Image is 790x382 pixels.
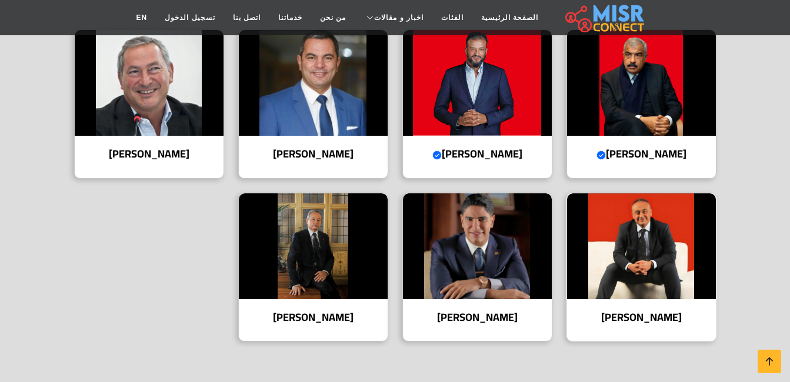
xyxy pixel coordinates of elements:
a: اخبار و مقالات [355,6,432,29]
img: نجيب ساويرس [239,193,388,299]
a: اتصل بنا [224,6,269,29]
h4: [PERSON_NAME] [248,311,379,324]
img: هشام طلعت مصطفى [567,30,716,136]
a: أحمد أبو هشيمة [PERSON_NAME] [395,193,559,342]
img: main.misr_connect [565,3,644,32]
a: EN [128,6,156,29]
svg: Verified account [596,150,606,160]
h4: [PERSON_NAME] [248,148,379,160]
span: اخبار و مقالات [374,12,424,23]
h4: [PERSON_NAME] [84,148,215,160]
a: من نحن [311,6,355,29]
svg: Verified account [432,150,442,160]
img: أيمن ممدوح [403,30,552,136]
a: نجيب ساويرس [PERSON_NAME] [231,193,395,342]
a: الصفحة الرئيسية [472,6,547,29]
h4: [PERSON_NAME] [576,311,707,324]
a: سميح ساويرس [PERSON_NAME] [67,29,231,179]
a: الفئات [432,6,472,29]
h4: [PERSON_NAME] [412,148,543,160]
img: أحمد أبو هشيمة [403,193,552,299]
a: خدماتنا [269,6,311,29]
h4: [PERSON_NAME] [576,148,707,160]
a: تامر وجيه سالم [PERSON_NAME] [231,29,395,179]
a: هشام طلعت مصطفى [PERSON_NAME] [559,29,724,179]
a: علاء الكحكي [PERSON_NAME] [559,193,724,342]
img: سميح ساويرس [75,30,224,136]
a: أيمن ممدوح [PERSON_NAME] [395,29,559,179]
a: تسجيل الدخول [156,6,224,29]
img: تامر وجيه سالم [239,30,388,136]
h4: [PERSON_NAME] [412,311,543,324]
img: علاء الكحكي [567,193,716,299]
